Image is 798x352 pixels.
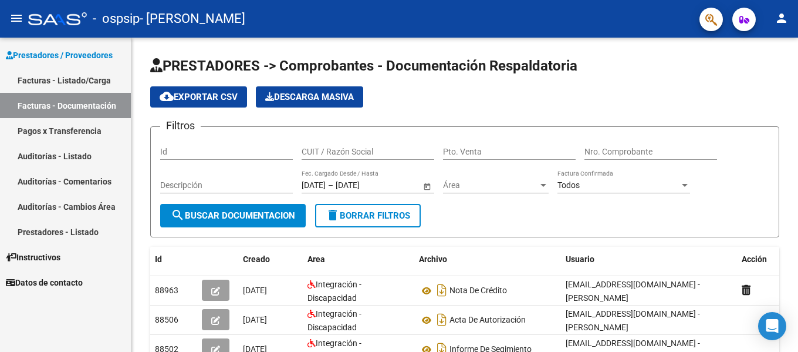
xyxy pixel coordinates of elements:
[303,247,414,272] datatable-header-cell: Area
[315,204,421,227] button: Borrar Filtros
[6,276,83,289] span: Datos de contacto
[171,210,295,221] span: Buscar Documentacion
[160,92,238,102] span: Exportar CSV
[6,49,113,62] span: Prestadores / Proveedores
[561,247,737,272] datatable-header-cell: Usuario
[256,86,363,108] app-download-masive: Descarga masiva de comprobantes (adjuntos)
[328,180,333,190] span: –
[9,11,23,25] mat-icon: menu
[449,316,526,325] span: Acta De Autorización
[265,92,354,102] span: Descarga Masiva
[566,309,700,332] span: [EMAIL_ADDRESS][DOMAIN_NAME] - [PERSON_NAME]
[414,247,561,272] datatable-header-cell: Archivo
[150,86,247,108] button: Exportar CSV
[243,315,267,324] span: [DATE]
[238,247,303,272] datatable-header-cell: Creado
[6,251,60,264] span: Instructivos
[419,254,447,264] span: Archivo
[307,280,361,303] span: Integración - Discapacidad
[243,286,267,295] span: [DATE]
[421,180,433,192] button: Open calendar
[155,286,178,295] span: 88963
[557,180,580,190] span: Todos
[171,208,185,222] mat-icon: search
[243,254,270,264] span: Creado
[737,247,796,272] datatable-header-cell: Acción
[758,312,786,340] div: Open Intercom Messenger
[434,310,449,329] i: Descargar documento
[160,118,201,134] h3: Filtros
[93,6,140,32] span: - ospsip
[155,254,162,264] span: Id
[307,309,361,332] span: Integración - Discapacidad
[155,315,178,324] span: 88506
[302,180,326,190] input: Start date
[434,281,449,300] i: Descargar documento
[160,204,306,227] button: Buscar Documentacion
[742,254,767,264] span: Acción
[775,11,789,25] mat-icon: person
[307,254,325,264] span: Area
[326,210,410,221] span: Borrar Filtros
[443,180,538,190] span: Área
[150,247,197,272] datatable-header-cell: Id
[566,254,594,264] span: Usuario
[140,6,245,32] span: - [PERSON_NAME]
[336,180,393,190] input: End date
[160,89,174,103] mat-icon: cloud_download
[256,86,363,108] button: Descarga Masiva
[326,208,340,222] mat-icon: delete
[449,286,507,296] span: Nota De Crédito
[150,58,577,74] span: PRESTADORES -> Comprobantes - Documentación Respaldatoria
[566,280,700,303] span: [EMAIL_ADDRESS][DOMAIN_NAME] - [PERSON_NAME]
